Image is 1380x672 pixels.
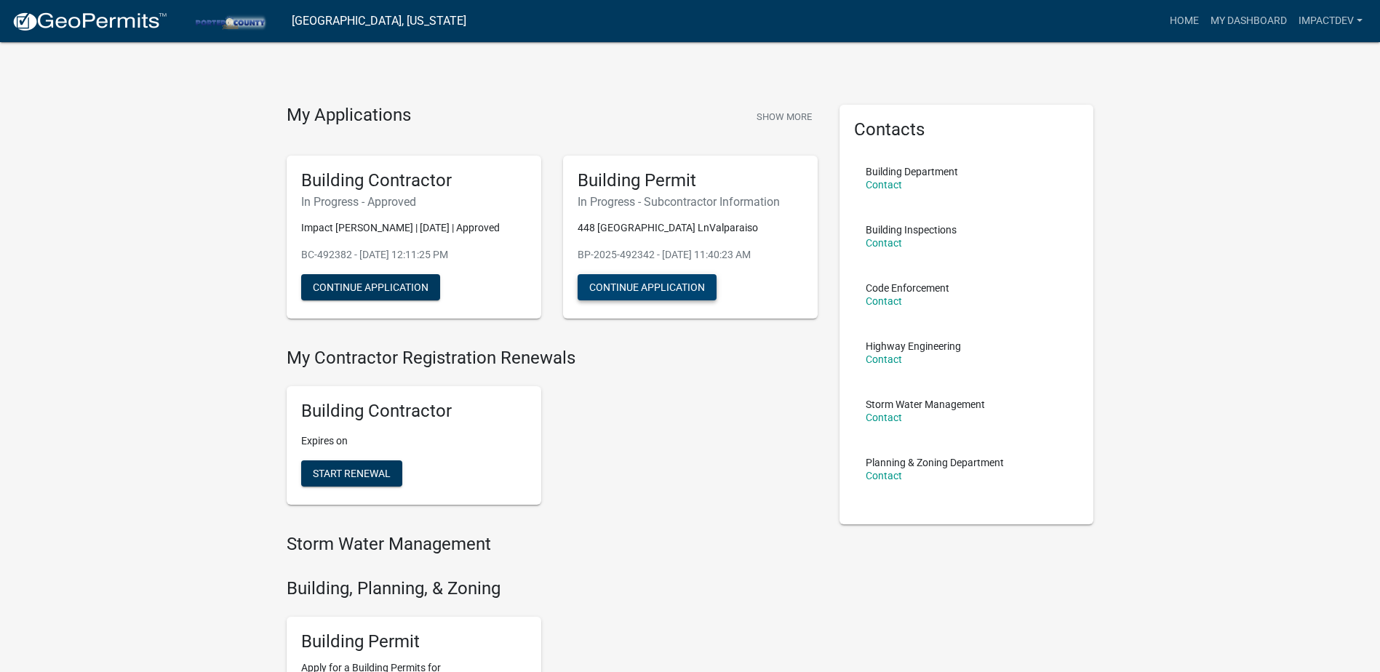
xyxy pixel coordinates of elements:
[866,457,1004,468] p: Planning & Zoning Department
[301,433,527,449] p: Expires on
[866,283,949,293] p: Code Enforcement
[866,179,902,191] a: Contact
[179,11,280,31] img: Porter County, Indiana
[578,274,717,300] button: Continue Application
[301,247,527,263] p: BC-492382 - [DATE] 12:11:25 PM
[287,534,818,555] h4: Storm Water Management
[866,353,902,365] a: Contact
[287,348,818,516] wm-registration-list-section: My Contractor Registration Renewals
[1293,7,1368,35] a: impactdev
[287,105,411,127] h4: My Applications
[866,295,902,307] a: Contact
[866,225,957,235] p: Building Inspections
[1164,7,1205,35] a: Home
[578,170,803,191] h5: Building Permit
[866,412,902,423] a: Contact
[854,119,1080,140] h5: Contacts
[287,348,818,369] h4: My Contractor Registration Renewals
[301,401,527,422] h5: Building Contractor
[866,341,961,351] p: Highway Engineering
[301,195,527,209] h6: In Progress - Approved
[751,105,818,129] button: Show More
[301,170,527,191] h5: Building Contractor
[313,468,391,479] span: Start Renewal
[287,578,818,599] h4: Building, Planning, & Zoning
[301,631,527,652] h5: Building Permit
[1205,7,1293,35] a: My Dashboard
[866,167,958,177] p: Building Department
[866,470,902,481] a: Contact
[866,237,902,249] a: Contact
[578,220,803,236] p: 448 [GEOGRAPHIC_DATA] LnValparaiso
[301,460,402,487] button: Start Renewal
[301,274,440,300] button: Continue Application
[301,220,527,236] p: Impact [PERSON_NAME] | [DATE] | Approved
[866,399,985,409] p: Storm Water Management
[578,195,803,209] h6: In Progress - Subcontractor Information
[578,247,803,263] p: BP-2025-492342 - [DATE] 11:40:23 AM
[292,9,466,33] a: [GEOGRAPHIC_DATA], [US_STATE]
